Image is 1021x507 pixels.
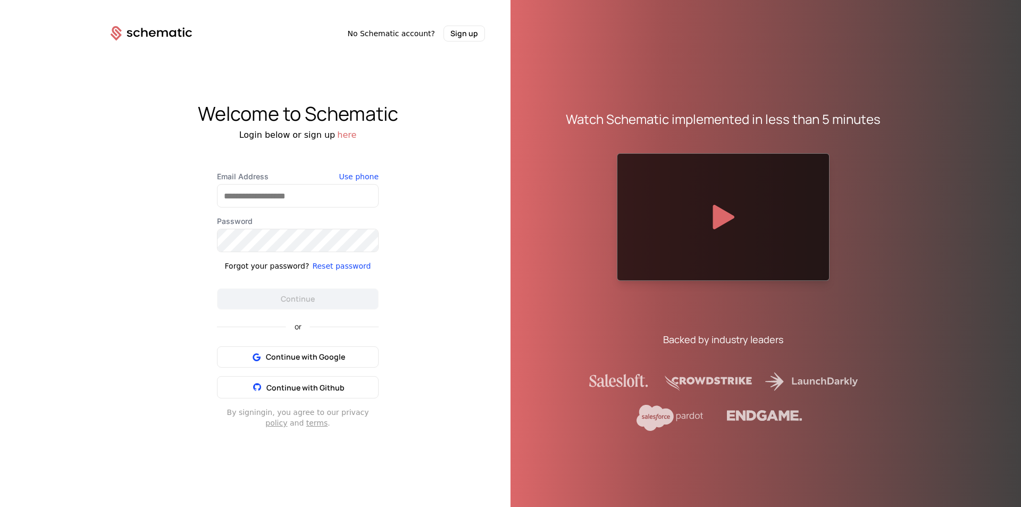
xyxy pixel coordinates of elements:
[306,419,328,427] a: terms
[347,28,435,39] span: No Schematic account?
[566,111,881,128] div: Watch Schematic implemented in less than 5 minutes
[265,419,287,427] a: policy
[217,171,379,182] label: Email Address
[217,288,379,310] button: Continue
[85,103,510,124] div: Welcome to Schematic
[266,383,345,393] span: Continue with Github
[217,346,379,368] button: Continue with Google
[337,129,356,142] button: here
[286,323,310,330] span: or
[339,171,379,182] button: Use phone
[217,376,379,398] button: Continue with Github
[225,261,309,271] div: Forgot your password?
[663,332,783,347] div: Backed by industry leaders
[266,352,345,362] span: Continue with Google
[217,216,379,227] label: Password
[217,407,379,428] div: By signing in , you agree to our privacy and .
[312,261,371,271] button: Reset password
[443,26,485,41] button: Sign up
[85,129,510,142] div: Login below or sign up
